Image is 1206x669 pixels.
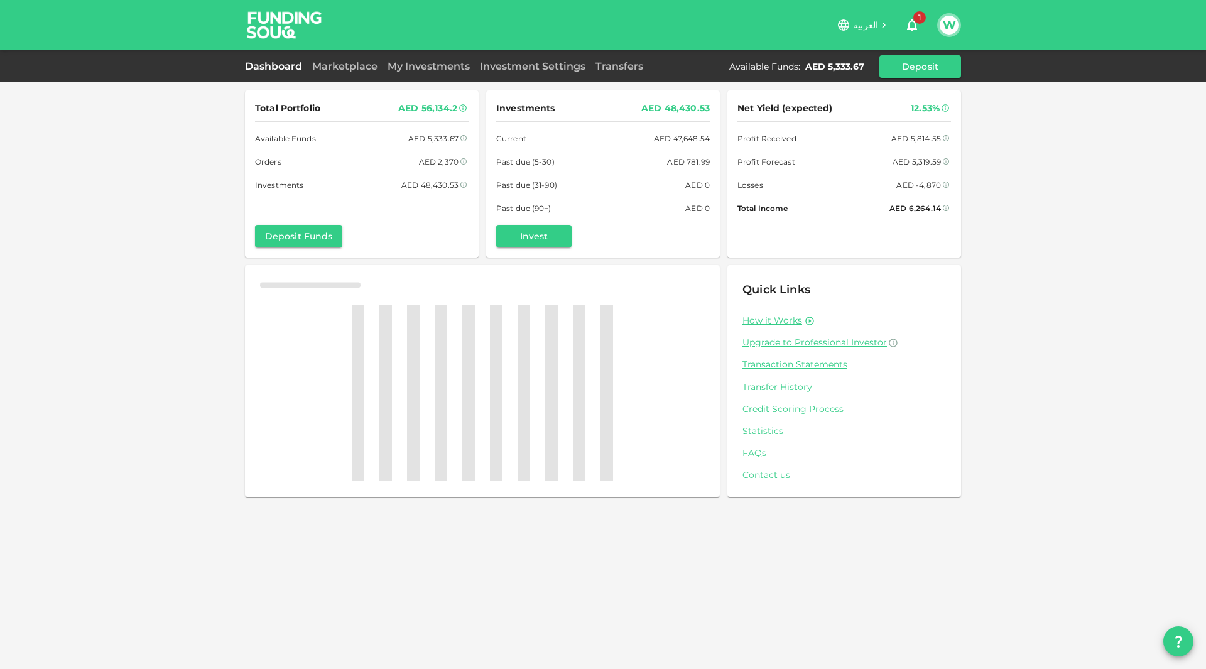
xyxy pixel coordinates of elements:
button: Deposit Funds [255,225,342,247]
div: AED 0 [685,202,710,215]
span: Orders [255,155,281,168]
span: Investments [496,101,555,116]
div: AED 5,333.67 [805,60,864,73]
a: Upgrade to Professional Investor [742,337,946,349]
span: العربية [853,19,878,31]
a: Transfers [590,60,648,72]
div: AED 47,648.54 [654,132,710,145]
a: Transfer History [742,381,946,393]
div: AED -4,870 [896,178,941,192]
a: Credit Scoring Process [742,403,946,415]
div: AED 48,430.53 [401,178,459,192]
span: Total Income [737,202,788,215]
span: Losses [737,178,763,192]
div: AED 5,814.55 [891,132,941,145]
a: Statistics [742,425,946,437]
a: How it Works [742,315,802,327]
div: AED 48,430.53 [641,101,710,116]
div: AED 2,370 [419,155,459,168]
a: Contact us [742,469,946,481]
button: 1 [899,13,925,38]
span: Past due (90+) [496,202,551,215]
div: AED 56,134.2 [398,101,457,116]
div: 12.53% [911,101,940,116]
div: AED 0 [685,178,710,192]
span: Quick Links [742,283,810,296]
span: Net Yield (expected) [737,101,833,116]
div: AED 781.99 [667,155,710,168]
button: question [1163,626,1193,656]
a: FAQs [742,447,946,459]
div: AED 5,319.59 [893,155,941,168]
a: Marketplace [307,60,383,72]
button: W [940,16,959,35]
span: Available Funds [255,132,316,145]
button: Invest [496,225,572,247]
span: Investments [255,178,303,192]
span: Profit Received [737,132,796,145]
div: AED 6,264.14 [889,202,941,215]
span: Current [496,132,526,145]
span: Past due (5-30) [496,155,555,168]
a: Investment Settings [475,60,590,72]
a: Transaction Statements [742,359,946,371]
div: Available Funds : [729,60,800,73]
span: 1 [913,11,926,24]
span: Total Portfolio [255,101,320,116]
span: Profit Forecast [737,155,795,168]
span: Upgrade to Professional Investor [742,337,887,348]
a: My Investments [383,60,475,72]
span: Past due (31-90) [496,178,557,192]
button: Deposit [879,55,961,78]
a: Dashboard [245,60,307,72]
div: AED 5,333.67 [408,132,459,145]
